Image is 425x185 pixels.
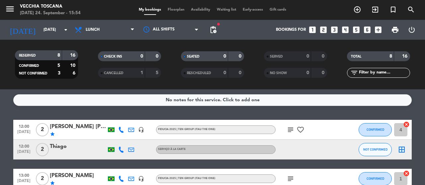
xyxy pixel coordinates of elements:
strong: 0 [223,54,226,59]
span: 2 [36,123,49,136]
strong: 16 [402,54,409,59]
span: CANCELLED [104,71,124,75]
span: [DATE] [16,130,32,137]
i: turned_in_not [389,6,397,14]
span: RESERVED [19,54,36,57]
div: [PERSON_NAME] [50,171,106,180]
span: Floorplan [164,8,188,12]
strong: 1 [140,70,143,75]
div: Thiago [50,142,106,151]
button: menu [5,4,15,16]
i: headset_mic [138,127,144,133]
span: Lunch [86,27,100,32]
strong: 10 [70,63,77,68]
div: Vecchia Toscana [20,3,81,10]
span: NO SHOW [270,71,287,75]
i: arrow_drop_down [62,26,70,34]
i: search [407,6,415,14]
i: [DATE] [5,23,40,37]
span: Bookings for [276,27,306,32]
span: Availability [188,8,213,12]
i: menu [5,4,15,14]
span: TOTAL [351,55,361,58]
i: filter_list [350,69,358,77]
span: NOT CONFIRMED [19,72,47,75]
i: looks_4 [341,25,350,34]
strong: 0 [140,54,143,59]
span: Waiting list [213,8,239,12]
span: 2 [36,143,49,156]
span: [DATE] [16,150,32,157]
strong: 5 [156,70,160,75]
strong: 3 [58,71,60,75]
span: Gift cards [266,8,290,12]
span: CONFIRMED [367,177,384,180]
span: fiber_manual_record [216,22,220,26]
i: subject [287,126,295,134]
i: add_circle_outline [353,6,361,14]
div: LOG OUT [403,20,420,40]
strong: 0 [156,54,160,59]
span: SEATED [187,55,200,58]
i: favorite_border [297,126,304,134]
span: Serviço à la carte [158,148,186,151]
strong: 5 [57,63,60,68]
i: looks_5 [352,25,361,34]
i: exit_to_app [371,6,379,14]
strong: 0 [239,54,243,59]
i: looks_two [319,25,328,34]
input: Filter by name... [358,69,410,76]
span: 13:00 [16,171,32,179]
span: NOT CONFIRMED [363,148,387,151]
span: Fiducia 2025 | TEN GROUP (ITAU THE ONE) [158,128,215,131]
button: CONFIRMED [359,123,392,136]
i: cancel [403,121,410,128]
strong: 0 [223,70,226,75]
i: subject [287,175,295,183]
span: 12:00 [16,122,32,130]
span: pending_actions [209,26,217,34]
strong: 0 [306,54,309,59]
i: border_all [398,146,406,154]
i: looks_3 [330,25,339,34]
span: CHECK INS [104,55,122,58]
div: [PERSON_NAME] [PERSON_NAME] [PERSON_NAME] [50,122,106,131]
strong: 0 [322,54,326,59]
span: CONFIRMED [19,64,39,68]
strong: 8 [57,53,60,58]
span: 12:00 [16,142,32,150]
strong: 0 [322,70,326,75]
div: [DATE] 24. September - 15:54 [20,10,81,17]
span: CONFIRMED [367,128,384,131]
span: Fiducia 2025 | TEN GROUP (ITAU THE ONE) [158,177,215,180]
i: star [50,131,55,137]
span: My bookings [135,8,164,12]
strong: 0 [239,70,243,75]
i: cancel [403,170,410,177]
i: looks_6 [363,25,372,34]
i: looks_one [308,25,317,34]
i: power_settings_new [408,26,416,34]
strong: 0 [306,70,309,75]
div: No notes for this service. Click to add one [166,96,260,104]
span: print [391,26,399,34]
strong: 16 [70,53,77,58]
span: Early-access [239,8,266,12]
strong: 6 [73,71,77,75]
strong: 8 [389,54,392,59]
span: RESCHEDULED [187,71,211,75]
i: add_box [374,25,382,34]
button: NOT CONFIRMED [359,143,392,156]
i: headset_mic [138,176,144,182]
span: SERVED [270,55,283,58]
